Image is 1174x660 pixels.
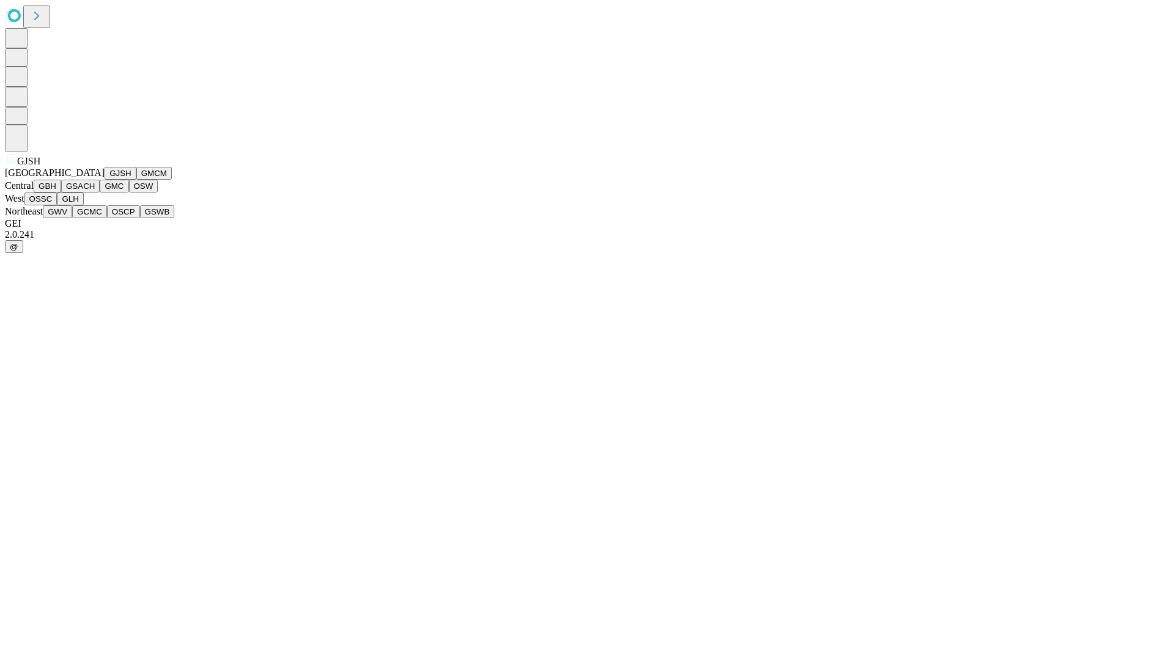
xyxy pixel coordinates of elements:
button: GJSH [105,167,136,180]
button: GBH [34,180,61,193]
div: 2.0.241 [5,229,1169,240]
span: GJSH [17,156,40,166]
button: GSACH [61,180,100,193]
span: Central [5,180,34,191]
button: GCMC [72,205,107,218]
span: [GEOGRAPHIC_DATA] [5,167,105,178]
button: OSW [129,180,158,193]
button: GMC [100,180,128,193]
button: GMCM [136,167,172,180]
button: @ [5,240,23,253]
button: GSWB [140,205,175,218]
span: Northeast [5,206,43,216]
button: GWV [43,205,72,218]
button: GLH [57,193,83,205]
button: OSCP [107,205,140,218]
button: OSSC [24,193,57,205]
span: @ [10,242,18,251]
div: GEI [5,218,1169,229]
span: West [5,193,24,204]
